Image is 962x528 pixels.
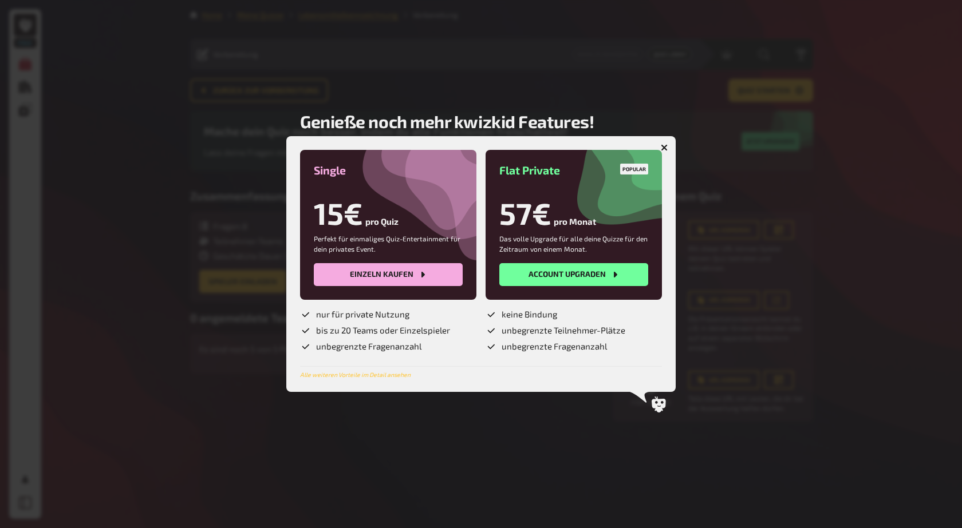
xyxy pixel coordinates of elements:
h3: Flat Private [499,164,648,177]
div: Popular [620,164,648,174]
span: bis zu 20 Teams oder Einzelspieler [316,325,450,336]
button: Einzeln kaufen [314,263,463,286]
h2: Genieße noch mehr kwizkid Features! [300,111,594,132]
span: pro Monat [554,216,596,231]
span: keine Bindung [502,309,557,320]
span: unbegrenzte Teilnehmer-Plätze [502,325,625,336]
a: Alle weiteren Vorteile im Detail ansehen [300,371,411,378]
span: unbegrenzte Fragenanzahl [316,341,421,352]
span: nur für private Nutzung [316,309,409,320]
button: Account upgraden [499,263,648,286]
h1: 15€ [314,195,363,231]
h3: Single [314,164,463,177]
p: Perfekt für einmaliges Quiz-Entertainment für dein privates Event. [314,233,463,254]
span: unbegrenzte Fragenanzahl [502,341,607,352]
h1: 57€ [499,195,551,231]
span: pro Quiz [365,216,399,231]
p: Das volle Upgrade für alle deine Quizze für den Zeitraum von einem Monat. [499,233,648,254]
